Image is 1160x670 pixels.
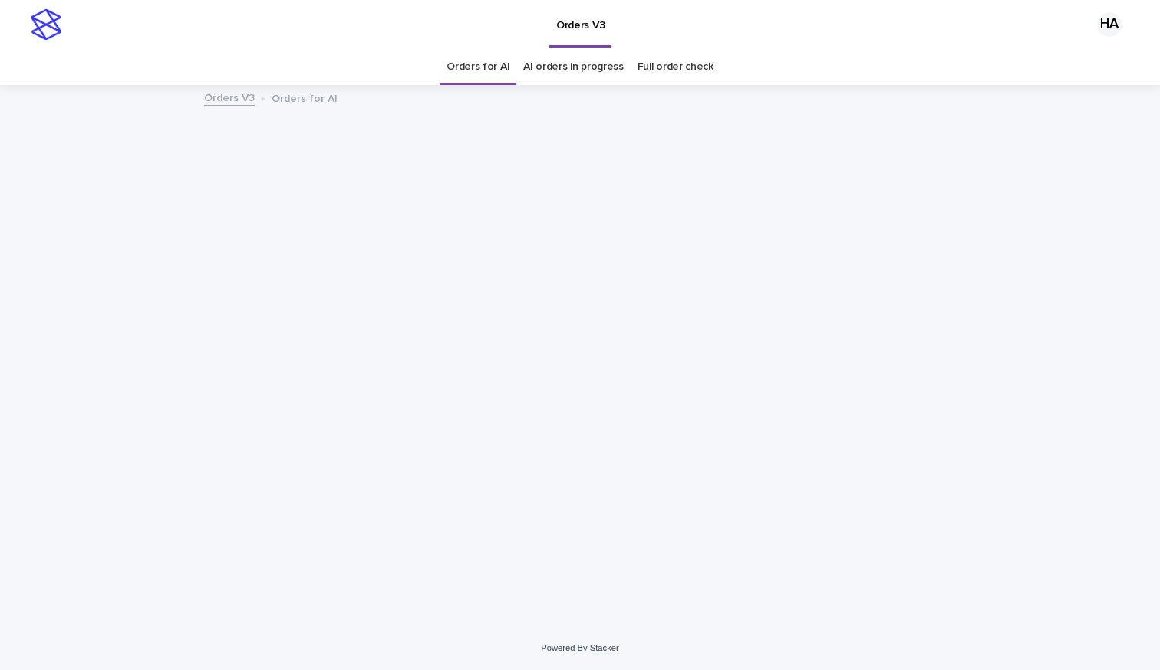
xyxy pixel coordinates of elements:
[272,89,338,106] p: Orders for AI
[523,49,624,85] a: AI orders in progress
[204,88,255,106] a: Orders V3
[447,49,509,85] a: Orders for AI
[638,49,713,85] a: Full order check
[1097,12,1122,37] div: HA
[541,643,618,652] a: Powered By Stacker
[31,9,61,40] img: stacker-logo-s-only.png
